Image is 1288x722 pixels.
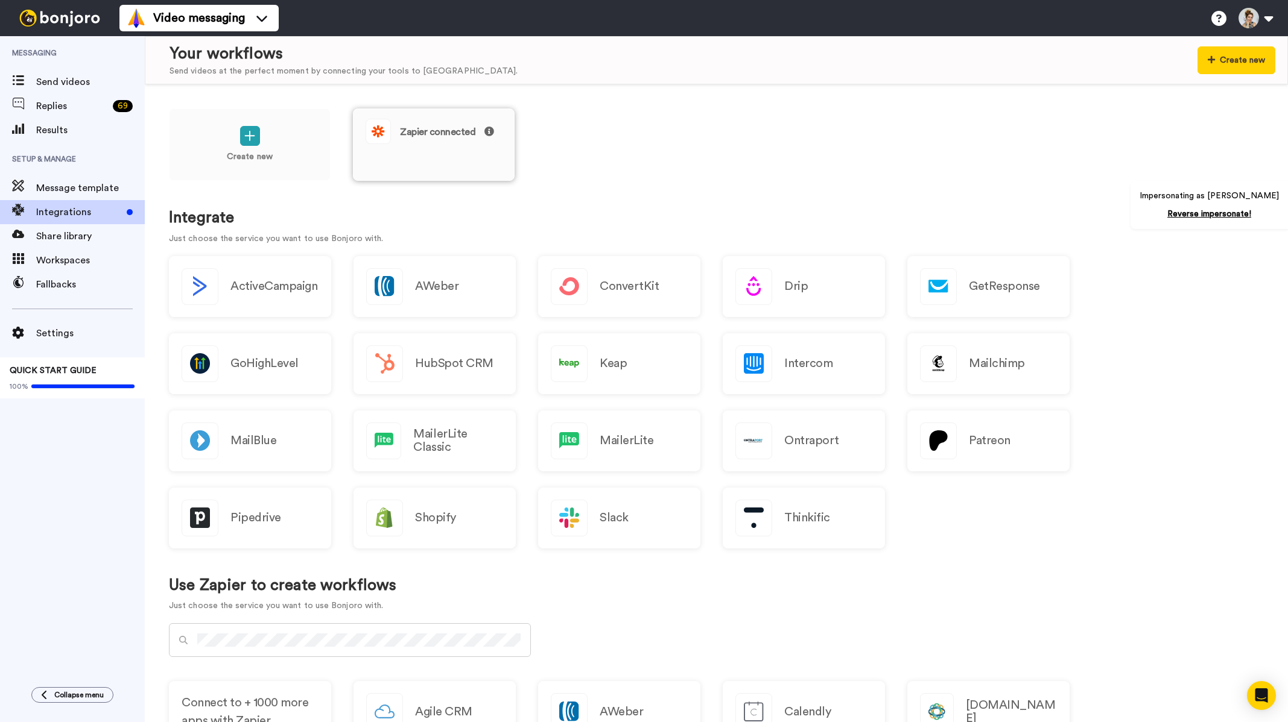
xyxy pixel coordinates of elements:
button: ActiveCampaign [169,256,331,317]
h2: ActiveCampaign [230,280,317,293]
img: logo_aweber.svg [367,269,402,304]
h2: Mailchimp [969,357,1025,370]
h2: MailerLite Classic [413,427,503,454]
h1: Integrate [169,209,1264,227]
img: bj-logo-header-white.svg [14,10,105,27]
p: Just choose the service you want to use Bonjoro with. [169,600,396,612]
a: Keap [538,333,700,394]
h2: GetResponse [969,280,1040,293]
img: logo_mailchimp.svg [921,346,956,381]
h2: Pipedrive [230,511,281,524]
h2: HubSpot CRM [415,357,493,370]
img: logo_intercom.svg [736,346,772,381]
img: logo_thinkific.svg [736,500,772,536]
span: Collapse menu [54,690,104,700]
a: MailBlue [169,410,331,471]
p: Just choose the service you want to use Bonjoro with. [169,233,1264,245]
p: Impersonating as [PERSON_NAME] [1140,190,1279,202]
span: Settings [36,326,145,341]
span: Replies [36,99,108,113]
h2: Patreon [969,434,1010,447]
span: Send videos [36,75,145,89]
div: Send videos at the perfect moment by connecting your tools to [GEOGRAPHIC_DATA]. [170,65,518,78]
span: Results [36,123,145,137]
img: logo_ontraport.svg [736,423,772,459]
span: 100% [10,381,28,391]
img: logo_activecampaign.svg [182,269,218,304]
img: logo_hubspot.svg [367,346,402,381]
a: Intercom [723,333,885,394]
img: logo_getresponse.svg [921,269,956,304]
a: Shopify [354,488,516,548]
img: logo_drip.svg [736,269,772,304]
img: logo_pipedrive.png [182,500,218,536]
h2: Intercom [784,357,833,370]
img: logo_zapier.svg [366,119,390,143]
span: Share library [36,229,145,243]
span: Zapier connected [400,127,494,137]
h2: ConvertKit [600,280,659,293]
h1: Use Zapier to create workflows [169,577,396,594]
img: logo_convertkit.svg [551,269,587,304]
img: logo_shopify.svg [367,500,402,536]
a: Drip [723,256,885,317]
img: vm-color.svg [127,8,146,28]
h2: AWeber [600,705,643,718]
a: Mailchimp [907,333,1070,394]
h2: Ontraport [784,434,839,447]
a: ConvertKit [538,256,700,317]
img: logo_mailblue.png [182,423,218,459]
span: Integrations [36,205,122,219]
span: Message template [36,181,145,195]
button: Collapse menu [31,687,113,703]
h2: MailerLite [600,434,653,447]
div: Your workflows [170,43,518,65]
span: QUICK START GUIDE [10,366,97,375]
img: logo_gohighlevel.png [182,346,218,381]
a: GoHighLevel [169,333,331,394]
h2: Agile CRM [415,705,472,718]
h2: GoHighLevel [230,357,299,370]
h2: MailBlue [230,434,276,447]
img: logo_slack.svg [551,500,587,536]
span: Video messaging [153,10,245,27]
span: Workspaces [36,253,145,268]
a: Patreon [907,410,1070,471]
a: MailerLite [538,410,700,471]
div: 69 [113,100,133,112]
h2: Drip [784,280,808,293]
img: logo_mailerlite.svg [551,423,587,459]
h2: Thinkific [784,511,830,524]
img: logo_mailerlite.svg [367,423,401,459]
a: MailerLite Classic [354,410,516,471]
a: AWeber [354,256,516,317]
img: logo_patreon.svg [921,423,956,459]
a: Ontraport [723,410,885,471]
span: Fallbacks [36,277,145,292]
h2: Slack [600,511,629,524]
p: Create new [227,151,273,163]
a: GetResponse [907,256,1070,317]
img: logo_keap.svg [551,346,587,381]
a: Zapier connected [353,108,515,181]
a: HubSpot CRM [354,333,516,394]
a: Reverse impersonate! [1167,210,1251,218]
h2: Calendly [784,705,831,718]
div: Open Intercom Messenger [1247,681,1276,710]
a: Create new [169,108,331,181]
a: Slack [538,488,700,548]
a: Thinkific [723,488,885,548]
a: Pipedrive [169,488,331,548]
h2: Shopify [415,511,456,524]
button: Create new [1198,46,1275,74]
h2: AWeber [415,280,458,293]
h2: Keap [600,357,627,370]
